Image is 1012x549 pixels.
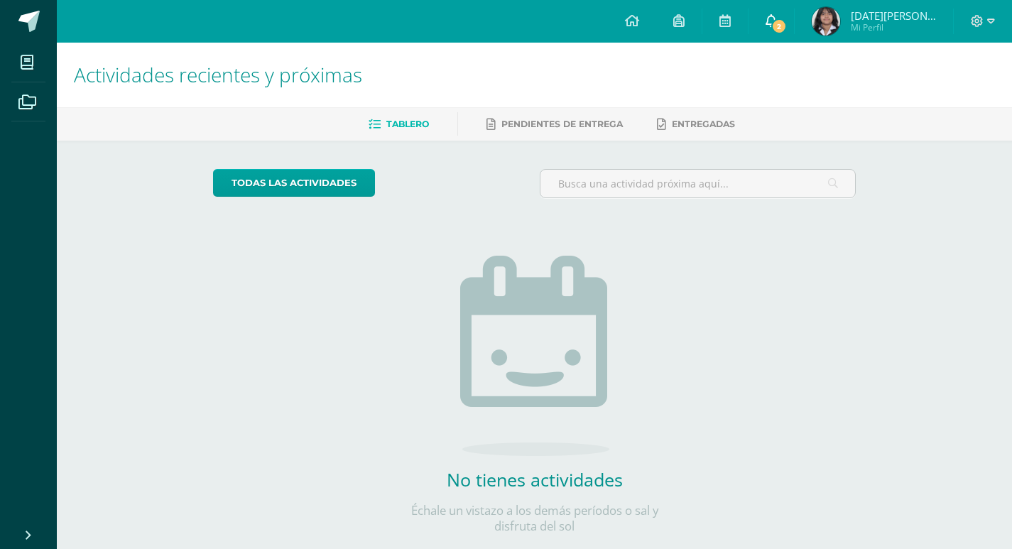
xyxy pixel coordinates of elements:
img: 3b36bc568d1b1f1ea261f7014a35054f.png [812,7,840,36]
a: Pendientes de entrega [486,113,623,136]
a: Entregadas [657,113,735,136]
span: Actividades recientes y próximas [74,61,362,88]
span: Entregadas [672,119,735,129]
img: no_activities.png [460,256,609,456]
input: Busca una actividad próxima aquí... [540,170,855,197]
span: Tablero [386,119,429,129]
span: [DATE][PERSON_NAME] [851,9,936,23]
a: todas las Actividades [213,169,375,197]
h2: No tienes actividades [393,467,677,491]
a: Tablero [369,113,429,136]
p: Échale un vistazo a los demás períodos o sal y disfruta del sol [393,503,677,534]
span: Mi Perfil [851,21,936,33]
span: Pendientes de entrega [501,119,623,129]
span: 2 [771,18,787,34]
